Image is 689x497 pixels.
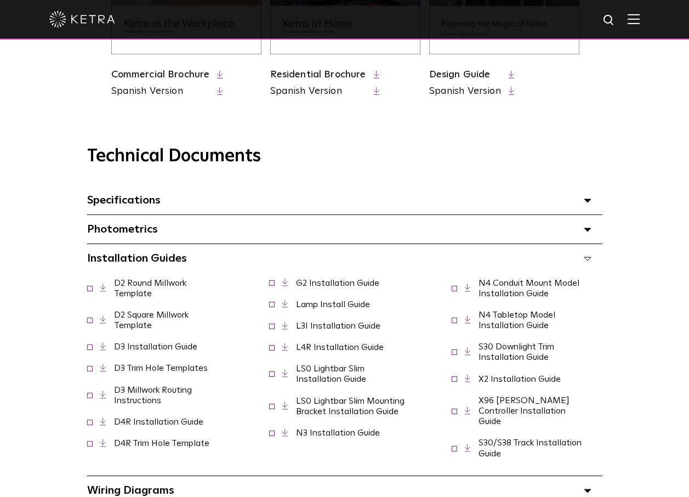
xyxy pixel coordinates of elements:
a: D3 Installation Guide [114,342,197,351]
a: Spanish Version [270,84,366,98]
a: Residential Brochure [270,70,366,80]
span: Installation Guides [87,253,187,264]
a: D3 Trim Hole Templates [114,364,208,372]
a: L3I Installation Guide [296,321,380,330]
a: D4R Installation Guide [114,417,203,426]
a: S30/S38 Track Installation Guide [479,438,582,458]
img: Hamburger%20Nav.svg [628,14,640,24]
a: N3 Installation Guide [296,428,380,437]
a: D3 Millwork Routing Instructions [114,386,192,405]
a: L4R Installation Guide [296,343,384,352]
a: X96 [PERSON_NAME] Controller Installation Guide [479,396,570,426]
span: Specifications [87,195,161,206]
img: search icon [602,14,616,27]
span: Photometrics [87,224,158,235]
a: N4 Tabletop Model Installation Guide [479,310,555,330]
a: G2 Installation Guide [296,279,379,287]
a: D2 Square Millwork Template [114,310,189,330]
a: S30 Downlight Trim Installation Guide [479,342,554,362]
h3: Technical Documents [87,146,602,167]
a: D4R Trim Hole Template [114,439,209,448]
a: Commercial Brochure [111,70,210,80]
a: Spanish Version [429,84,501,98]
img: ketra-logo-2019-white [49,11,115,27]
a: LS0 Lightbar Slim Mounting Bracket Installation Guide [296,397,405,416]
a: Design Guide [429,70,491,80]
a: X2 Installation Guide [479,375,561,383]
span: Wiring Diagrams [87,485,174,496]
a: Spanish Version [111,84,210,98]
a: LS0 Lightbar Slim Installation Guide [296,364,366,383]
a: N4 Conduit Mount Model Installation Guide [479,279,579,298]
a: Lamp Install Guide [296,300,370,309]
a: D2 Round Millwork Template [114,279,186,298]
